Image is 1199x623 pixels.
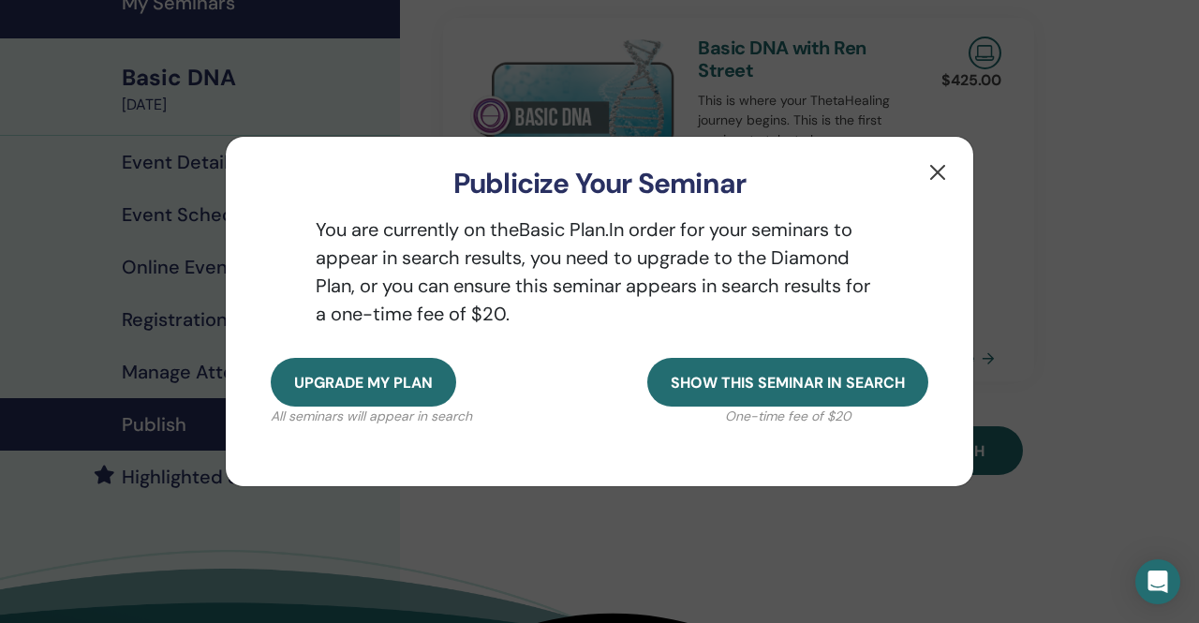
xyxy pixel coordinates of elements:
div: Open Intercom Messenger [1135,559,1180,604]
span: Upgrade my plan [294,373,433,393]
p: You are currently on the Basic Plan. In order for your seminars to appear in search results, you ... [271,215,928,328]
p: All seminars will appear in search [271,407,472,426]
p: One-time fee of $20 [647,407,928,426]
button: Show this seminar in search [647,358,928,407]
span: Show this seminar in search [671,373,905,393]
button: Upgrade my plan [271,358,456,407]
h3: Publicize Your Seminar [256,167,943,200]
